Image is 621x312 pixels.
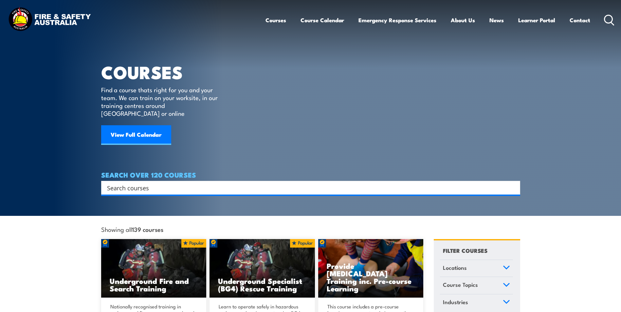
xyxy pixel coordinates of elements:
[518,11,555,29] a: Learner Portal
[108,183,507,192] form: Search form
[301,11,344,29] a: Course Calendar
[570,11,590,29] a: Contact
[101,239,207,298] a: Underground Fire and Search Training
[358,11,436,29] a: Emergency Response Services
[210,239,315,298] a: Underground Specialist (BG4) Rescue Training
[218,277,306,292] h3: Underground Specialist (BG4) Rescue Training
[101,86,221,117] p: Find a course thats right for you and your team. We can train on your worksite, in our training c...
[443,280,478,289] span: Course Topics
[440,260,513,277] a: Locations
[101,64,227,79] h1: COURSES
[110,277,198,292] h3: Underground Fire and Search Training
[443,263,467,272] span: Locations
[327,262,415,292] h3: Provide [MEDICAL_DATA] Training inc. Pre-course Learning
[509,183,518,192] button: Search magnifier button
[132,225,163,234] strong: 139 courses
[265,11,286,29] a: Courses
[443,298,468,306] span: Industries
[440,294,513,311] a: Industries
[210,239,315,298] img: Underground mine rescue
[443,246,487,255] h4: FILTER COURSES
[451,11,475,29] a: About Us
[489,11,504,29] a: News
[318,239,424,298] a: Provide [MEDICAL_DATA] Training inc. Pre-course Learning
[107,183,506,193] input: Search input
[101,226,163,233] span: Showing all
[318,239,424,298] img: Low Voltage Rescue and Provide CPR
[440,277,513,294] a: Course Topics
[101,239,207,298] img: Underground mine rescue
[101,171,520,178] h4: SEARCH OVER 120 COURSES
[101,125,171,145] a: View Full Calendar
